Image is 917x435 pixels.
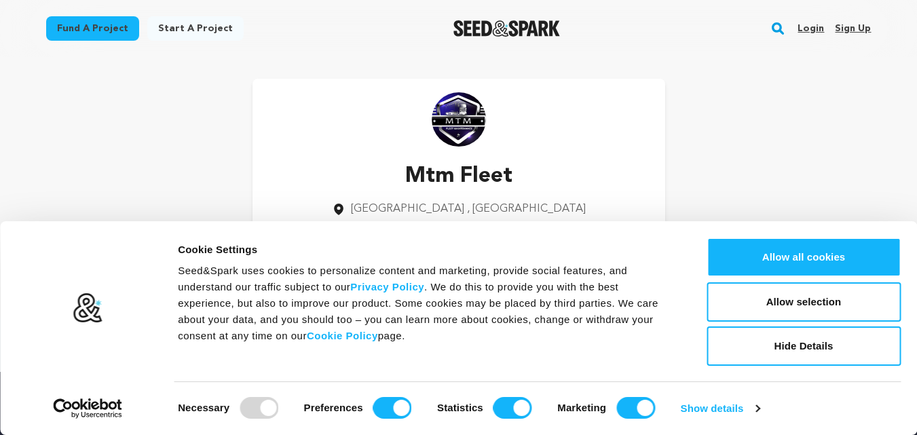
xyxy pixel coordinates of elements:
[351,204,464,214] span: [GEOGRAPHIC_DATA]
[46,16,139,41] a: Fund a project
[707,282,901,322] button: Allow selection
[437,402,483,413] strong: Statistics
[835,18,871,39] a: Sign up
[557,402,606,413] strong: Marketing
[453,20,560,37] img: Seed&Spark Logo Dark Mode
[178,242,676,258] div: Cookie Settings
[432,92,486,147] img: https://seedandspark-static.s3.us-east-2.amazonaws.com/images/User/001/876/024/medium/logo.png image
[178,263,676,344] div: Seed&Spark uses cookies to personalize content and marketing, provide social features, and unders...
[304,402,363,413] strong: Preferences
[681,398,760,419] a: Show details
[307,330,378,341] a: Cookie Policy
[178,402,229,413] strong: Necessary
[467,204,586,214] span: , [GEOGRAPHIC_DATA]
[453,20,560,37] a: Seed&Spark Homepage
[29,398,147,419] a: Usercentrics Cookiebot - opens in a new window
[73,292,103,324] img: logo
[332,160,586,193] p: Mtm Fleet
[707,238,901,277] button: Allow all cookies
[147,16,244,41] a: Start a project
[707,326,901,366] button: Hide Details
[177,392,178,392] legend: Consent Selection
[798,18,824,39] a: Login
[350,281,424,292] a: Privacy Policy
